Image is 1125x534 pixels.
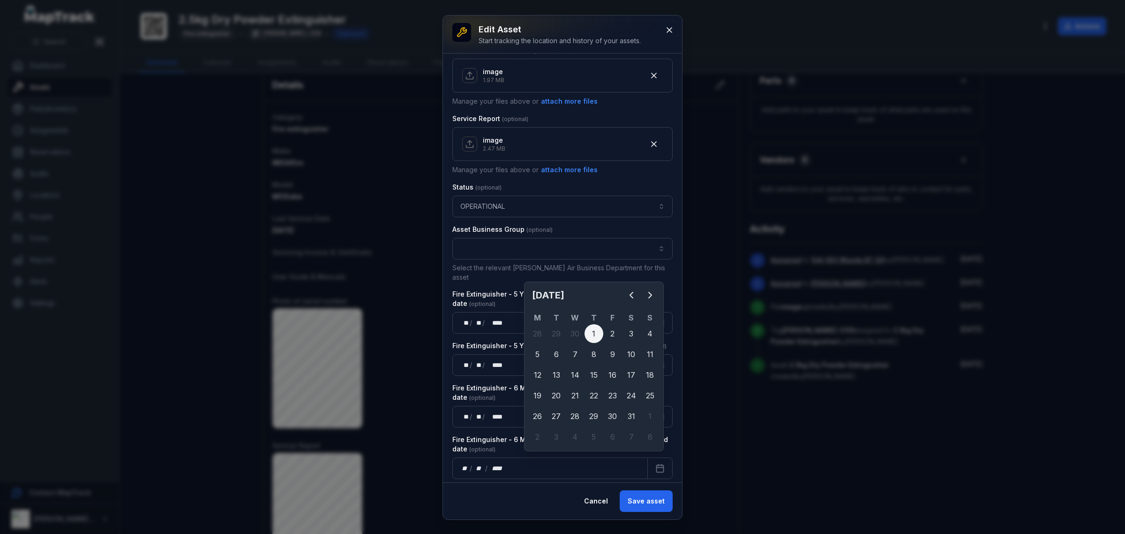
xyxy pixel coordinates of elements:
[585,366,603,384] div: Thursday 15 May 2025
[566,345,585,364] div: Wednesday 7 May 2025
[470,464,473,473] div: /
[488,464,506,473] div: year,
[528,427,547,446] div: Monday 2 June 2025
[486,360,503,370] div: year,
[603,427,622,446] div: 6
[603,312,622,323] th: F
[641,386,660,405] div: 25
[470,360,473,370] div: /
[547,407,566,426] div: 27
[622,286,641,305] button: Previous
[547,386,566,405] div: Tuesday 20 May 2025
[641,407,660,426] div: 1
[585,427,603,446] div: Thursday 5 June 2025
[452,263,673,282] p: Select the relevant [PERSON_NAME] Air Business Department for this asset
[482,360,486,370] div: /
[547,366,566,384] div: Tuesday 13 May 2025
[479,23,641,36] h3: Edit asset
[641,427,660,446] div: Sunday 8 June 2025
[641,345,660,364] div: Sunday 11 May 2025
[647,458,673,479] button: Calendar
[622,345,641,364] div: 10
[603,345,622,364] div: 9
[473,318,482,328] div: month,
[641,407,660,426] div: Sunday 1 June 2025
[528,286,660,447] div: Calendar
[603,366,622,384] div: 16
[540,96,598,107] button: attach more files
[566,312,585,323] th: W
[528,427,547,446] div: 2
[547,324,566,343] div: 29
[528,345,547,364] div: Monday 5 May 2025
[452,183,502,192] label: Status
[483,76,504,84] p: 1.97 MB
[622,407,641,426] div: 31
[576,490,616,512] button: Cancel
[622,312,641,323] th: S
[585,366,603,384] div: 15
[528,345,547,364] div: 5
[641,366,660,384] div: 18
[483,136,505,145] p: image
[460,318,470,328] div: day,
[452,383,673,402] label: Fire Extinguisher - 6 Monthly Tagging/Inspection NEXT Due date
[452,225,553,234] label: Asset Business Group
[641,386,660,405] div: Sunday 25 May 2025
[547,312,566,323] th: T
[485,464,488,473] div: /
[540,165,598,175] button: attach more files
[585,324,603,343] div: 1
[528,407,547,426] div: 26
[483,67,504,76] p: image
[585,407,603,426] div: Thursday 29 May 2025
[566,427,585,446] div: 4
[622,366,641,384] div: Saturday 17 May 2025
[603,407,622,426] div: 30
[622,386,641,405] div: Saturday 24 May 2025
[585,345,603,364] div: 8
[547,407,566,426] div: Tuesday 27 May 2025
[603,386,622,405] div: 23
[479,36,641,46] div: Start tracking the location and history of your assets.
[528,366,547,384] div: 12
[585,345,603,364] div: Thursday 8 May 2025
[473,360,482,370] div: month,
[452,290,673,308] label: Fire Extinguisher - 5 Year Inspection/Test LAST completed date
[585,386,603,405] div: 22
[603,386,622,405] div: Friday 23 May 2025
[622,324,641,343] div: 3
[547,324,566,343] div: Tuesday 29 April 2025
[622,345,641,364] div: Saturday 10 May 2025
[566,427,585,446] div: Wednesday 4 June 2025
[532,289,622,302] h2: [DATE]
[585,312,603,323] th: T
[452,341,667,351] label: Fire Extinguisher - 5 Year Inspection/Test NEXT due date
[547,366,566,384] div: 13
[622,427,641,446] div: 7
[528,286,660,447] div: May 2025
[585,324,603,343] div: Thursday 1 May 2025
[641,324,660,343] div: Sunday 4 May 2025
[585,386,603,405] div: Thursday 22 May 2025
[452,96,673,107] p: Manage your files above or
[566,386,585,405] div: 21
[622,324,641,343] div: Saturday 3 May 2025
[547,386,566,405] div: 20
[622,386,641,405] div: 24
[528,312,547,323] th: M
[460,360,470,370] div: day,
[528,324,547,343] div: Monday 28 April 2025
[473,464,486,473] div: month,
[470,412,473,421] div: /
[641,366,660,384] div: Sunday 18 May 2025
[528,312,660,447] table: May 2025
[528,366,547,384] div: Monday 12 May 2025
[452,435,673,454] label: Fire Extinguisher - 6 Monthly Tagging/Inspection LAST completed date
[547,345,566,364] div: 6
[603,345,622,364] div: Friday 9 May 2025
[460,464,470,473] div: day,
[603,407,622,426] div: Friday 30 May 2025
[470,318,473,328] div: /
[486,318,503,328] div: year,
